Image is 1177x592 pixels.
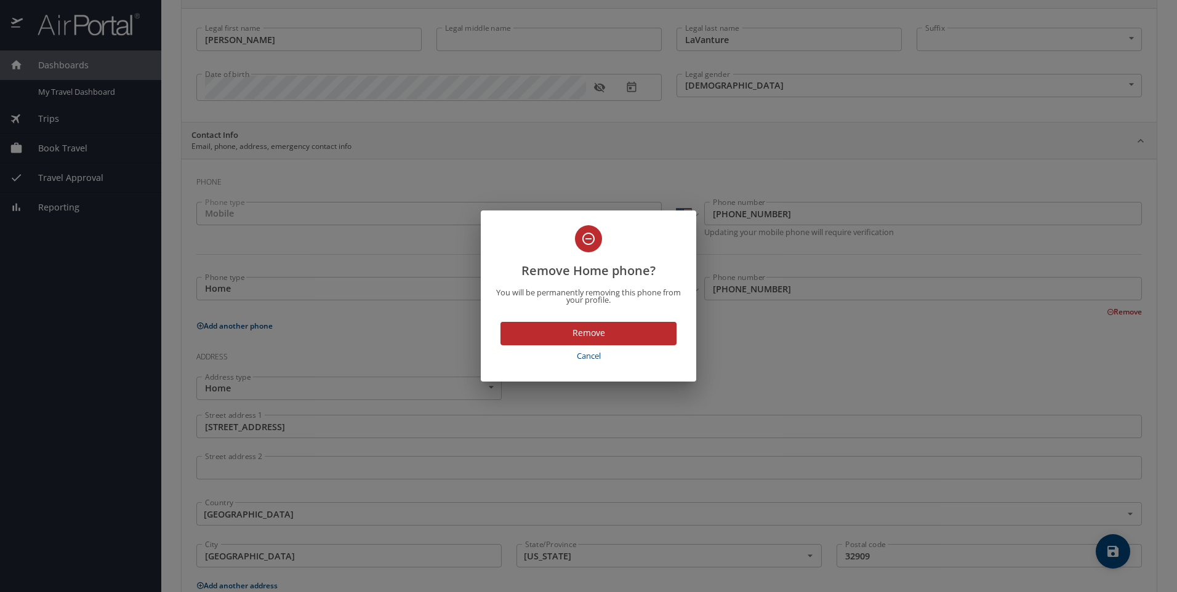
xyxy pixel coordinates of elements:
[496,225,681,281] h2: Remove Home phone?
[496,289,681,305] p: You will be permanently removing this phone from your profile.
[505,349,672,363] span: Cancel
[500,345,677,367] button: Cancel
[510,326,667,341] span: Remove
[500,322,677,346] button: Remove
